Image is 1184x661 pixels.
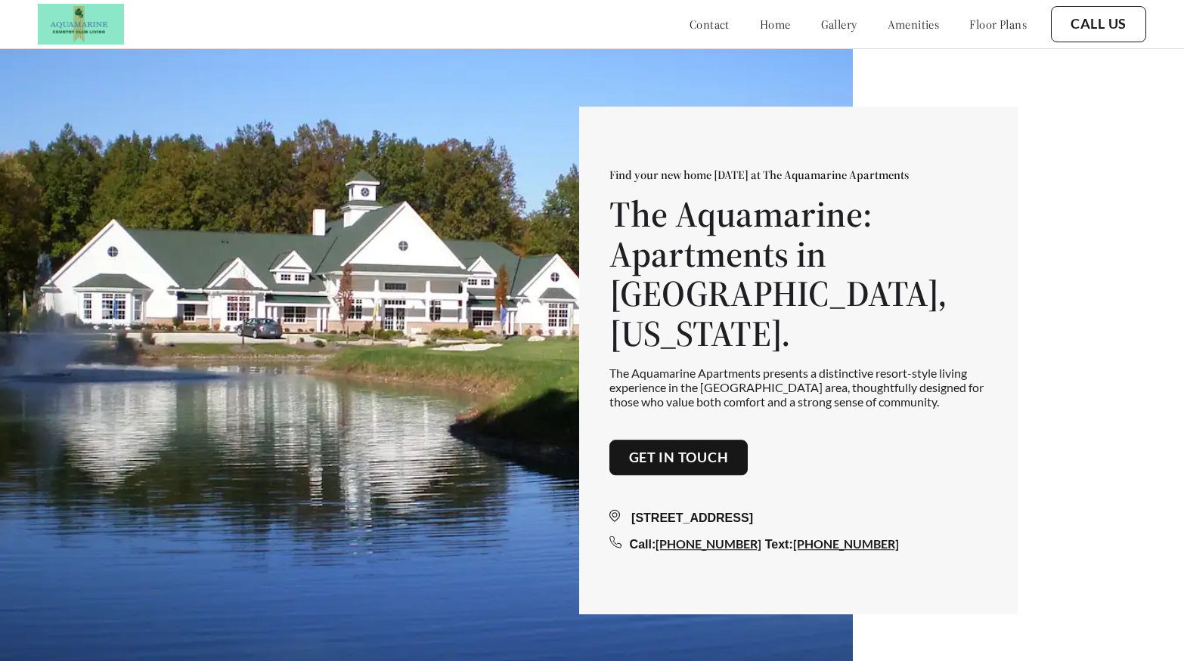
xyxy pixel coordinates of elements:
h1: The Aquamarine: Apartments in [GEOGRAPHIC_DATA], [US_STATE]. [609,194,987,354]
a: [PHONE_NUMBER] [793,536,899,551]
a: Call Us [1071,16,1127,32]
p: The Aquamarine Apartments presents a distinctive resort-style living experience in the [GEOGRAPHI... [609,366,987,409]
a: gallery [821,17,857,32]
a: Get in touch [629,449,729,466]
a: floor plans [969,17,1027,32]
button: Get in touch [609,440,749,476]
div: [STREET_ADDRESS] [609,509,987,527]
img: Screen-Shot-2019-02-28-at-2.25.13-PM.png [38,4,124,45]
a: contact [690,17,730,32]
span: Call: [630,538,656,551]
a: home [760,17,791,32]
span: Text: [765,538,793,551]
a: [PHONE_NUMBER] [656,536,761,551]
a: amenities [888,17,940,32]
button: Call Us [1051,6,1146,42]
p: Find your new home [DATE] at The Aquamarine Apartments [609,167,987,182]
